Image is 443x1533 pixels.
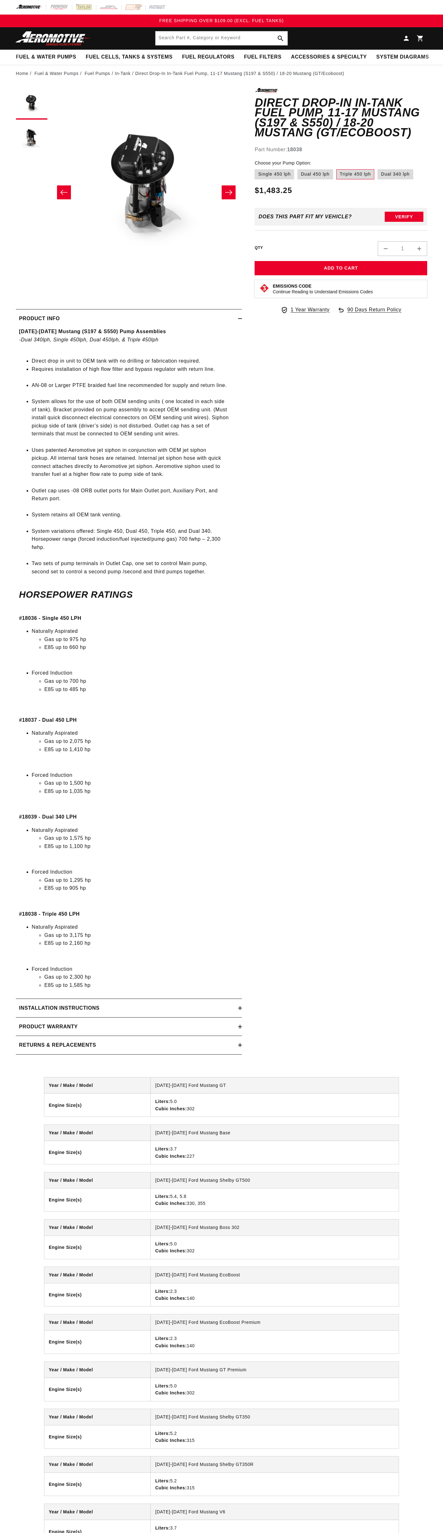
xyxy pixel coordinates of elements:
[155,1201,187,1206] strong: Cubic Inches:
[155,1431,170,1436] strong: Liters:
[44,1094,151,1117] th: Engine Size(s)
[151,1504,399,1520] td: [DATE]-[DATE] Ford Mustang V6
[255,245,263,251] label: QTY
[135,70,344,77] li: Direct Drop-In In-Tank Fuel Pump, 11-17 Mustang (S197 & S550) / 18-20 Mustang (GT/Ecoboost)
[16,88,242,296] media-gallery: Gallery Viewer
[286,50,371,65] summary: Accessories & Specialty
[32,487,239,511] li: Outlet cap uses -08 ORB outlet ports for Main Outlet port, Auxiliary Port, and Return port.
[151,1283,399,1306] td: 2.3 140
[19,329,166,334] strong: [DATE]-[DATE] Mustang (S197 & S550) Pump Assemblies
[155,1241,170,1246] strong: Liters:
[44,745,239,762] li: E85 up to 1,410 hp
[57,185,71,199] button: Slide left
[273,283,373,295] button: Emissions CodeContinue Reading to Understand Emissions Codes
[14,31,93,46] img: Aeromotive
[151,1219,399,1236] td: [DATE]-[DATE] Ford Mustang Boss 302
[255,185,292,196] span: $1,483.25
[222,185,236,199] button: Slide right
[274,31,288,45] button: search button
[44,1283,151,1306] th: Engine Size(s)
[44,1125,151,1141] th: Year / Make / Model
[44,779,239,787] li: Gas up to 1,500 hp
[44,1473,151,1496] th: Engine Size(s)
[273,289,373,295] p: Continue Reading to Understand Emissions Codes
[151,1473,399,1496] td: 5.2 315
[44,677,239,685] li: Gas up to 700 hp
[44,1267,151,1283] th: Year / Make / Model
[19,911,80,917] strong: #18038 - Triple 450 LPH
[16,123,47,154] button: Load image 2 in gallery view
[81,50,177,65] summary: Fuel Cells, Tanks & Systems
[44,635,239,644] li: Gas up to 975 hp
[155,1106,187,1111] strong: Cubic Inches:
[151,1236,399,1259] td: 5.0 302
[44,1504,151,1520] th: Year / Make / Model
[255,98,427,138] h1: Direct Drop-In In-Tank Fuel Pump, 11-17 Mustang (S197 & S550) / 18-20 Mustang (GT/Ecoboost)
[44,1188,151,1211] th: Engine Size(s)
[32,381,239,397] li: AN-08 or Larger PTFE braided fuel line recommended for supply and return line.
[151,1188,399,1211] td: 5.4, 5.8 330, 355
[44,842,239,858] li: E85 up to 1,100 hp
[287,147,302,152] strong: 18038
[19,1041,96,1049] h2: Returns & replacements
[155,1099,170,1104] strong: Liters:
[32,397,239,446] li: System allows for the use of both OEM sending units ( one located in each side of tank). Bracket ...
[32,868,239,900] li: Forced Induction
[151,1456,399,1473] td: [DATE]-[DATE] Ford Mustang Shelby GT350R
[151,1141,399,1164] td: 3.7 227
[19,591,239,599] h6: Horsepower Ratings
[347,306,402,320] span: 90 Days Return Policy
[16,70,427,77] nav: breadcrumbs
[371,50,434,65] summary: System Diagrams
[291,54,367,60] span: Accessories & Specialty
[151,1267,399,1283] td: [DATE]-[DATE] Ford Mustang EcoBoost
[44,1409,151,1425] th: Year / Make / Model
[44,787,239,803] li: E85 up to 1,035 hp
[19,1023,78,1031] h2: Product warranty
[255,261,427,275] button: Add to Cart
[32,357,239,365] li: Direct drop in unit to OEM tank with no drilling or fabrication required.
[19,1004,99,1012] h2: Installation Instructions
[151,1409,399,1425] td: [DATE]-[DATE] Ford Mustang Shelby GT350
[32,826,239,858] li: Naturally Aspirated
[244,54,282,60] span: Fuel Filters
[273,284,311,289] strong: Emissions Code
[182,54,234,60] span: Fuel Regulators
[159,18,284,23] span: FREE SHIPPING OVER $109.00 (EXCL. FUEL TANKS)
[376,54,429,60] span: System Diagrams
[151,1330,399,1354] td: 2.3 140
[258,214,352,220] div: Does This part fit My vehicle?
[32,446,239,487] li: Uses patented Aeromotive jet siphon in conjunction with OEM jet siphon pickup. All internal tank ...
[155,1248,187,1253] strong: Cubic Inches:
[44,1219,151,1236] th: Year / Make / Model
[151,1425,399,1448] td: 5.2 315
[35,70,79,77] a: Fuel & Water Pumps
[155,1485,187,1490] strong: Cubic Inches:
[32,729,239,761] li: Naturally Aspirated
[155,1438,187,1443] strong: Cubic Inches:
[151,1362,399,1378] td: [DATE]-[DATE] Ford Mustang GT Premium
[44,884,239,900] li: E85 up to 905 hp
[44,1362,151,1378] th: Year / Make / Model
[32,365,239,381] li: Requires installation of high flow filter and bypass regulator with return line.
[44,643,239,659] li: E85 up to 660 hp
[44,1425,151,1448] th: Engine Size(s)
[19,315,60,323] h2: Product Info
[155,1525,170,1530] strong: Liters:
[255,160,312,166] legend: Choose your Pump Option:
[291,306,330,314] span: 1 Year Warranty
[281,306,330,314] a: 1 Year Warranty
[16,54,76,60] span: Fuel & Water Pumps
[16,88,47,120] button: Load image 1 in gallery view
[44,1378,151,1401] th: Engine Size(s)
[44,1077,151,1094] th: Year / Make / Model
[44,1141,151,1164] th: Engine Size(s)
[385,212,423,222] button: Verify
[297,169,333,179] label: Dual 450 lph
[32,527,239,559] li: System variations offered: Single 450, Dual 450, Triple 450, and Dual 340. Horsepower range (forc...
[32,771,239,803] li: Forced Induction
[255,169,294,179] label: Single 450 lph
[151,1077,399,1094] td: [DATE]-[DATE] Ford Mustang GT
[16,999,242,1017] summary: Installation Instructions
[44,737,239,745] li: Gas up to 2,075 hp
